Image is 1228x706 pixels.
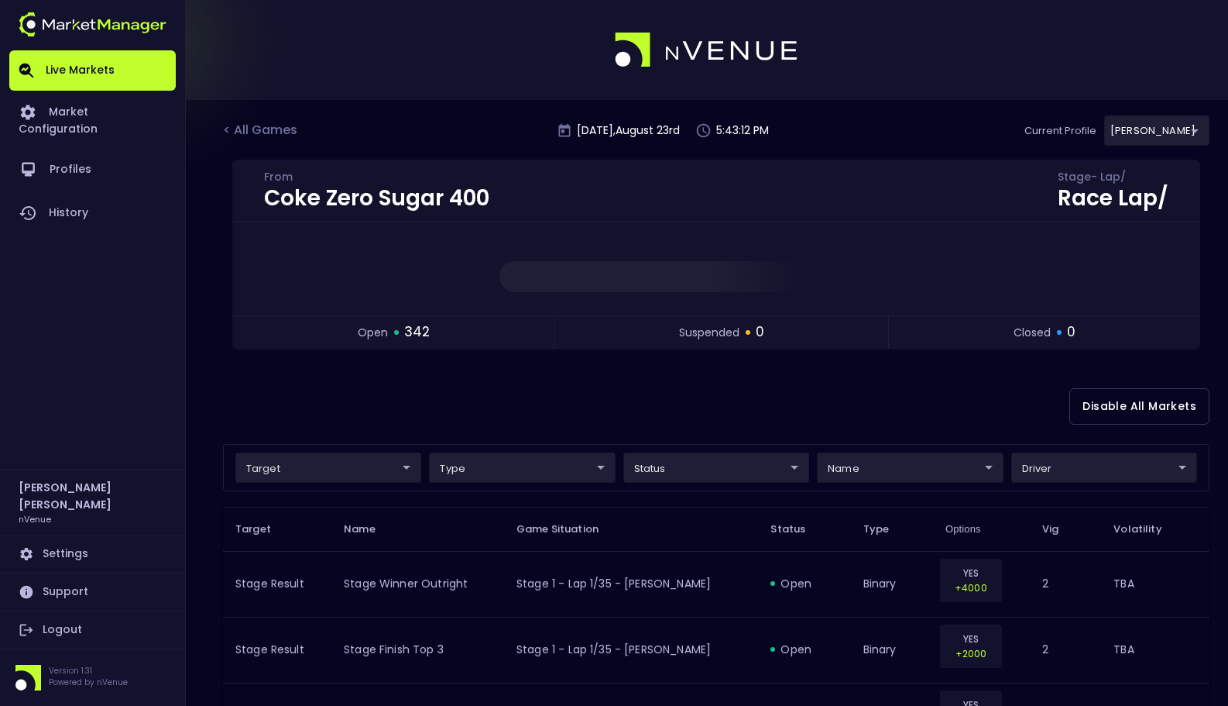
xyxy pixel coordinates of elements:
[9,665,176,691] div: Version 1.31Powered by nVenue
[331,617,504,683] td: Stage Finish Top 3
[1024,123,1096,139] p: Current Profile
[1058,188,1168,209] div: Race Lap /
[235,522,291,536] span: Target
[950,580,992,595] p: +4000
[950,646,992,661] p: +2000
[516,522,619,536] span: Game Situation
[623,453,809,483] div: target
[9,191,176,235] a: History
[1101,617,1209,683] td: TBA
[49,665,128,677] p: Version 1.31
[851,617,933,683] td: binary
[679,325,739,341] span: suspended
[1113,522,1182,536] span: Volatility
[1030,617,1101,683] td: 2
[358,325,388,341] span: open
[429,453,615,483] div: target
[223,617,331,683] td: Stage Result
[950,632,992,646] p: YES
[9,611,176,649] a: Logout
[264,188,489,209] div: Coke Zero Sugar 400
[9,148,176,191] a: Profiles
[1069,388,1209,425] button: Disable All Markets
[1030,551,1101,617] td: 2
[504,617,758,683] td: Stage 1 - Lap 1/35 - [PERSON_NAME]
[1011,453,1197,483] div: target
[19,479,166,513] h2: [PERSON_NAME] [PERSON_NAME]
[817,453,1003,483] div: target
[770,642,838,657] div: open
[863,522,910,536] span: Type
[1067,322,1075,343] span: 0
[770,522,825,536] span: Status
[1042,522,1079,536] span: Vig
[1101,551,1209,617] td: TBA
[223,551,331,617] td: Stage Result
[235,453,421,483] div: target
[9,50,176,91] a: Live Markets
[615,33,799,68] img: logo
[1014,325,1051,341] span: closed
[264,173,489,185] div: From
[1058,173,1168,185] div: Stage - Lap /
[344,522,396,536] span: Name
[504,551,758,617] td: Stage 1 - Lap 1/35 - [PERSON_NAME]
[851,551,933,617] td: binary
[950,566,992,580] p: YES
[49,677,128,688] p: Powered by nVenue
[19,12,166,36] img: logo
[19,513,51,525] h3: nVenue
[770,576,838,591] div: open
[577,122,680,139] p: [DATE] , August 23 rd
[933,507,1030,551] th: Options
[331,551,504,617] td: Stage Winner Outright
[716,122,769,139] p: 5:43:12 PM
[1104,115,1209,146] div: target
[756,322,764,343] span: 0
[223,121,300,141] div: < All Games
[9,91,176,148] a: Market Configuration
[9,536,176,573] a: Settings
[404,322,430,343] span: 342
[9,573,176,611] a: Support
